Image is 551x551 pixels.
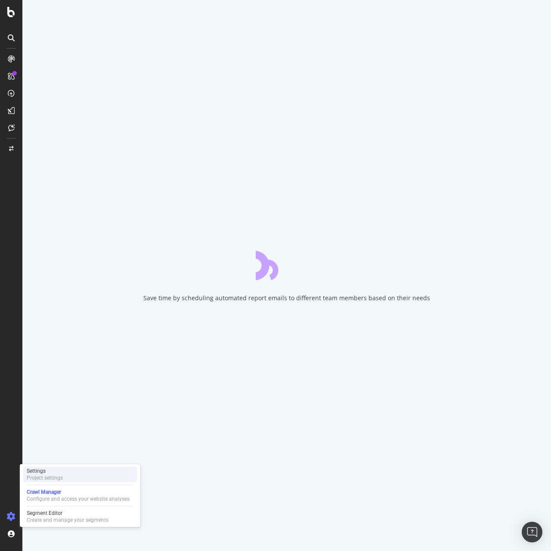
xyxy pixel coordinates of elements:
div: Crawl Manager [27,489,130,496]
div: Configure and access your website analyses [27,496,130,502]
div: Segment Editor [27,510,108,517]
a: Crawl ManagerConfigure and access your website analyses [23,488,137,503]
a: Segment EditorCreate and manage your segments [23,509,137,524]
div: Save time by scheduling automated report emails to different team members based on their needs [143,294,430,302]
div: Create and manage your segments [27,517,108,523]
div: Open Intercom Messenger [522,522,542,542]
div: animation [256,249,318,280]
a: SettingsProject settings [23,467,137,482]
div: Settings [27,468,63,474]
div: Project settings [27,474,63,481]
